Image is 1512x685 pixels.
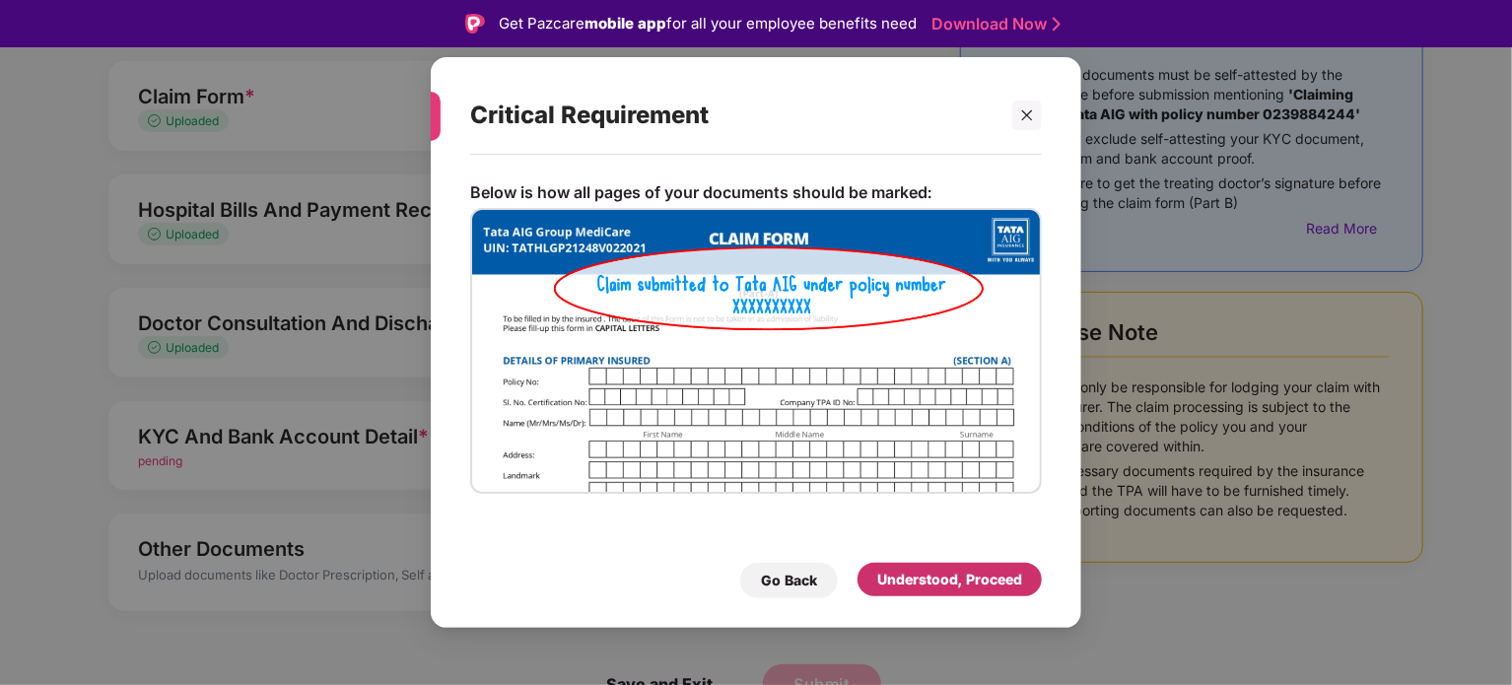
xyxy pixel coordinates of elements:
div: Get Pazcare for all your employee benefits need [499,12,917,35]
p: Below is how all pages of your documents should be marked: [470,182,931,203]
div: Critical Requirement [470,77,995,154]
div: Understood, Proceed [877,569,1022,590]
img: Stroke [1053,14,1061,34]
span: close [1020,108,1034,122]
img: Logo [465,14,485,34]
div: Go Back [761,570,817,591]
a: Download Now [931,14,1055,34]
strong: mobile app [584,14,666,33]
img: TATA_AIG_HI.png [470,208,1042,494]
